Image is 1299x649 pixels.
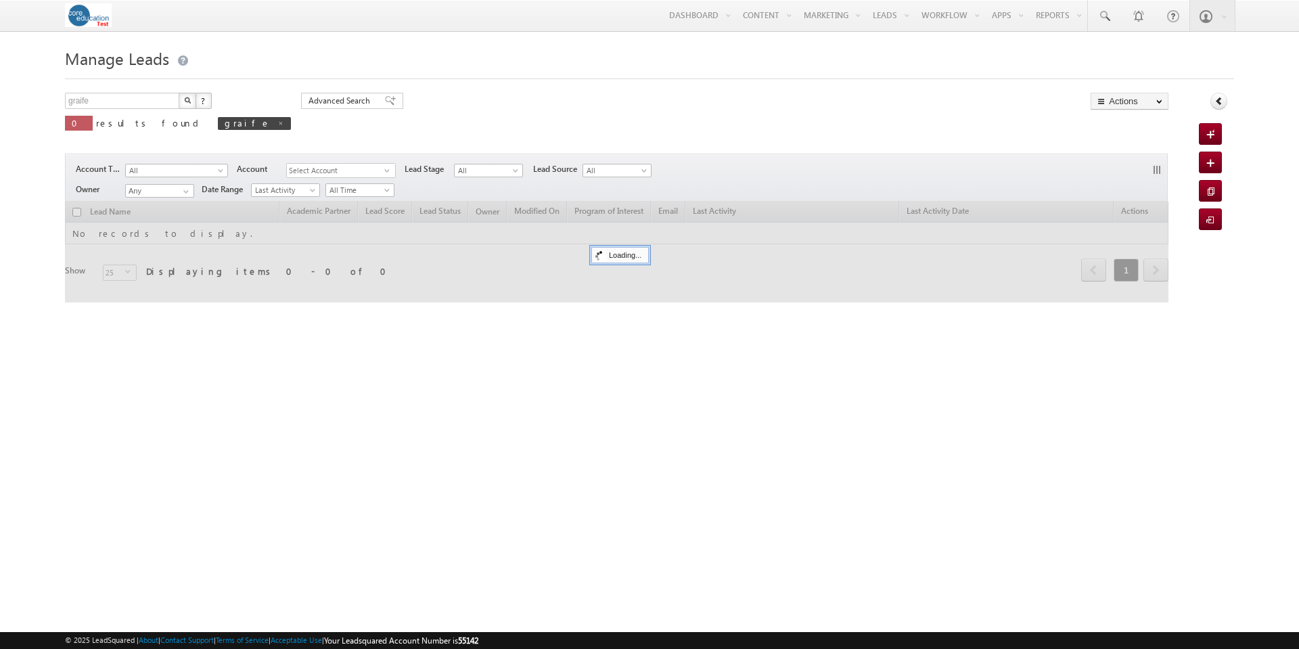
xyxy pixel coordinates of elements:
[65,3,112,27] img: Custom Logo
[202,183,251,196] span: Date Range
[583,164,652,177] a: All
[384,167,395,173] span: select
[65,634,478,647] span: © 2025 LeadSquared | | | | |
[126,164,219,177] span: All
[76,183,125,196] span: Owner
[455,164,519,177] span: All
[454,164,523,177] a: All
[96,117,204,129] span: results found
[176,185,193,198] a: Show All Items
[271,635,322,644] a: Acceptable Use
[251,183,320,197] a: Last Activity
[591,247,649,263] div: Loading...
[405,163,454,175] span: Lead Stage
[1091,93,1168,110] button: Actions
[125,164,228,177] a: All
[196,93,212,109] button: ?
[184,97,191,104] img: Search
[583,164,647,177] span: All
[325,183,394,197] a: All Time
[72,117,86,129] span: 0
[65,47,169,69] span: Manage Leads
[139,635,158,644] a: About
[533,163,583,175] span: Lead Source
[326,184,390,196] span: All Time
[286,163,396,178] div: Select Account
[309,95,374,107] span: Advanced Search
[237,163,286,175] span: Account
[287,164,384,178] span: Select Account
[252,184,316,196] span: Last Activity
[216,635,269,644] a: Terms of Service
[458,635,478,646] span: 55142
[160,635,214,644] a: Contact Support
[225,117,271,129] span: graife
[76,163,125,175] span: Account Type
[201,95,207,106] span: ?
[324,635,478,646] span: Your Leadsquared Account Number is
[125,184,194,198] input: Type to Search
